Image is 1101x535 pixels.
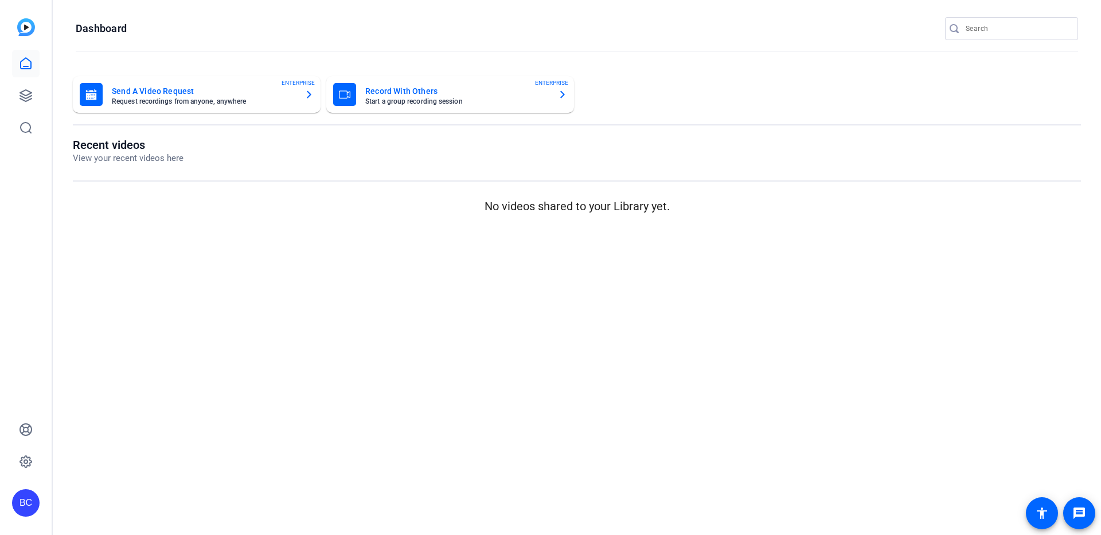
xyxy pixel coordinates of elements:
mat-icon: message [1072,506,1086,520]
p: View your recent videos here [73,152,183,165]
div: BC [12,489,40,517]
button: Record With OthersStart a group recording sessionENTERPRISE [326,76,574,113]
mat-card-title: Send A Video Request [112,84,295,98]
span: ENTERPRISE [282,78,315,87]
input: Search [966,22,1069,36]
p: No videos shared to your Library yet. [73,198,1081,215]
mat-card-subtitle: Request recordings from anyone, anywhere [112,98,295,105]
span: ENTERPRISE [535,78,568,87]
h1: Recent videos [73,138,183,152]
img: blue-gradient.svg [17,18,35,36]
mat-card-title: Record With Others [365,84,549,98]
mat-card-subtitle: Start a group recording session [365,98,549,105]
button: Send A Video RequestRequest recordings from anyone, anywhereENTERPRISE [73,76,321,113]
mat-icon: accessibility [1035,506,1049,520]
h1: Dashboard [76,22,127,36]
